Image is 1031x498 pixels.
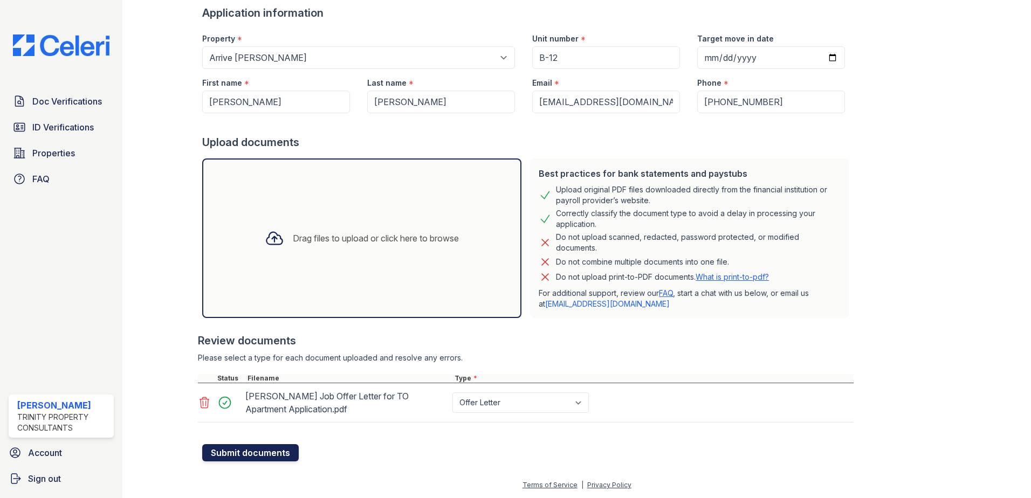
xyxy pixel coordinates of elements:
[556,255,729,268] div: Do not combine multiple documents into one file.
[539,167,841,180] div: Best practices for bank statements and paystubs
[202,444,299,461] button: Submit documents
[17,399,109,412] div: [PERSON_NAME]
[4,442,118,464] a: Account
[696,272,769,281] a: What is print-to-pdf?
[245,374,452,383] div: Filename
[367,78,407,88] label: Last name
[245,388,448,418] div: [PERSON_NAME] Job Offer Letter for TO Apartment Application.pdf
[545,299,670,308] a: [EMAIL_ADDRESS][DOMAIN_NAME]
[32,121,94,134] span: ID Verifications
[532,33,579,44] label: Unit number
[9,91,114,112] a: Doc Verifications
[697,33,774,44] label: Target move in date
[539,288,841,309] p: For additional support, review our , start a chat with us below, or email us at
[4,34,118,56] img: CE_Logo_Blue-a8612792a0a2168367f1c8372b55b34899dd931a85d93a1a3d3e32e68fde9ad4.png
[9,142,114,164] a: Properties
[28,472,61,485] span: Sign out
[556,232,841,253] div: Do not upload scanned, redacted, password protected, or modified documents.
[581,481,583,489] div: |
[202,135,854,150] div: Upload documents
[32,172,50,185] span: FAQ
[556,208,841,230] div: Correctly classify the document type to avoid a delay in processing your application.
[17,412,109,433] div: Trinity Property Consultants
[32,95,102,108] span: Doc Verifications
[28,446,62,459] span: Account
[202,33,235,44] label: Property
[532,78,552,88] label: Email
[452,374,854,383] div: Type
[523,481,578,489] a: Terms of Service
[556,184,841,206] div: Upload original PDF files downloaded directly from the financial institution or payroll provider’...
[198,352,854,363] div: Please select a type for each document uploaded and resolve any errors.
[9,168,114,190] a: FAQ
[556,272,769,282] p: Do not upload print-to-PDF documents.
[202,78,242,88] label: First name
[9,116,114,138] a: ID Verifications
[198,333,854,348] div: Review documents
[215,374,245,383] div: Status
[32,147,75,160] span: Properties
[4,468,118,489] a: Sign out
[659,288,673,298] a: FAQ
[587,481,631,489] a: Privacy Policy
[293,232,459,245] div: Drag files to upload or click here to browse
[202,5,854,20] div: Application information
[697,78,721,88] label: Phone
